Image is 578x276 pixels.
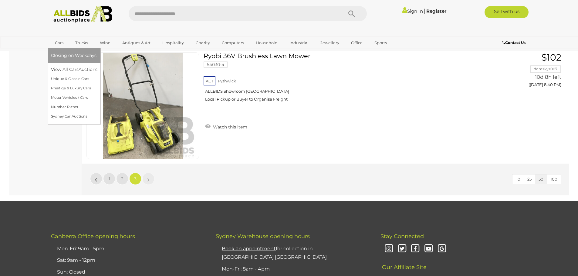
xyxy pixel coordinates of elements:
a: Register [426,8,446,14]
button: 10 [512,175,524,184]
a: Watch this item [204,122,249,131]
span: 25 [527,177,532,181]
span: 10 [516,177,520,181]
button: 100 [547,175,561,184]
a: Book an appointmentfor collection in [GEOGRAPHIC_DATA] [GEOGRAPHIC_DATA] [222,246,327,260]
a: Household [252,38,282,48]
a: Antiques & Art [118,38,154,48]
i: Google [437,244,447,254]
i: Twitter [397,244,407,254]
span: 100 [550,177,557,181]
a: Office [347,38,367,48]
u: Book an appointment [222,246,276,251]
a: Sell with us [485,6,529,18]
a: « [90,173,102,185]
a: 3 [129,173,141,185]
img: Allbids.com.au [50,6,116,23]
a: Wine [96,38,114,48]
a: Ryobi 36V Brushless Lawn Mower 54030-4 ACT Fyshwick ALLBIDS Showroom [GEOGRAPHIC_DATA] Local Pick... [208,52,483,106]
b: Contact Us [502,40,526,45]
a: Computers [218,38,248,48]
i: Facebook [410,244,421,254]
a: Trucks [71,38,92,48]
a: Sports [370,38,391,48]
button: 25 [524,175,535,184]
a: $102 domskyz007 10d 8h left ([DATE] 8:40 PM) [492,52,563,90]
span: $102 [541,52,561,63]
li: Mon-Fri: 9am - 5pm [56,243,201,255]
button: 50 [535,175,547,184]
span: Sydney Warehouse opening hours [216,233,310,240]
i: Youtube [423,244,434,254]
span: Our Affiliate Site [380,255,427,271]
a: » [142,173,154,185]
a: 2 [116,173,128,185]
span: | [424,8,425,14]
span: 1 [109,176,110,181]
a: 1 [103,173,115,185]
li: Mon-Fri: 8am - 4pm [220,263,365,275]
button: Search [336,6,367,21]
span: Canberra Office opening hours [51,233,135,240]
a: Sign In [402,8,423,14]
span: 50 [539,177,543,181]
a: Charity [192,38,214,48]
span: 3 [134,176,137,181]
i: Instagram [384,244,394,254]
a: Cars [51,38,67,48]
img: 54030-4a.JPG [90,53,196,159]
a: Hospitality [158,38,188,48]
span: Stay Connected [380,233,424,240]
span: Watch this item [211,124,247,130]
a: Industrial [286,38,313,48]
li: Sat: 9am - 12pm [56,254,201,266]
span: 2 [121,176,123,181]
a: Jewellery [316,38,343,48]
a: Contact Us [502,39,527,46]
